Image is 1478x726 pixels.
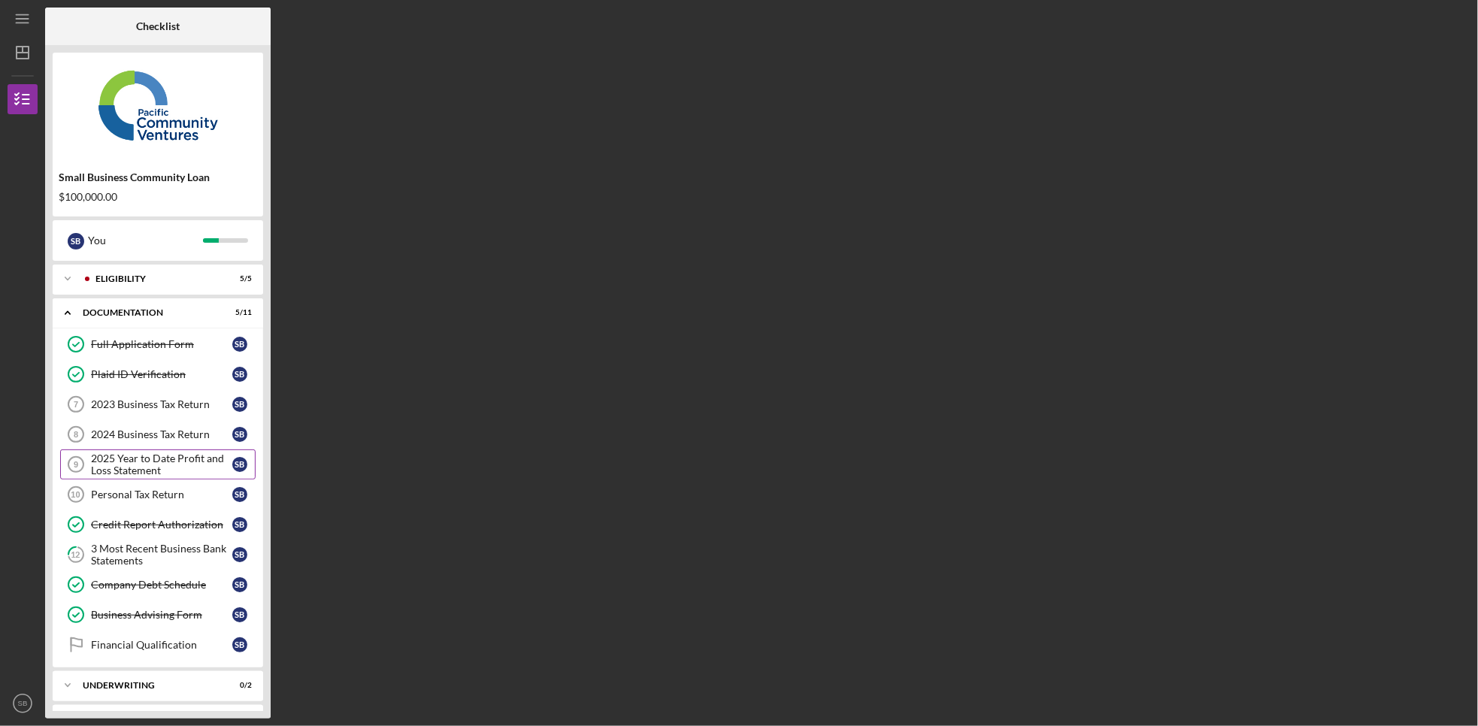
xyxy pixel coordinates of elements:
a: 92025 Year to Date Profit and Loss StatementSB [60,449,256,479]
div: S B [232,517,247,532]
button: SB [8,688,38,718]
div: Documentation [83,308,214,317]
div: 2023 Business Tax Return [91,398,232,410]
text: SB [18,700,28,708]
div: Full Application Form [91,338,232,350]
div: S B [232,367,247,382]
div: 5 / 11 [225,308,252,317]
div: 2025 Year to Date Profit and Loss Statement [91,452,232,476]
div: S B [68,233,84,250]
a: Plaid ID VerificationSB [60,359,256,389]
div: S B [232,547,247,562]
div: Plaid ID Verification [91,368,232,380]
div: S B [232,577,247,592]
div: S B [232,427,247,442]
div: 0 / 2 [225,681,252,690]
div: You [88,228,203,253]
div: S B [232,607,247,622]
div: $100,000.00 [59,191,257,203]
a: Company Debt ScheduleSB [60,570,256,600]
div: S B [232,457,247,472]
div: Company Debt Schedule [91,579,232,591]
a: 72023 Business Tax ReturnSB [60,389,256,419]
a: Financial QualificationSB [60,630,256,660]
div: Credit Report Authorization [91,519,232,531]
a: 123 Most Recent Business Bank StatementsSB [60,540,256,570]
tspan: 10 [71,490,80,499]
tspan: 12 [71,550,80,560]
a: 82024 Business Tax ReturnSB [60,419,256,449]
div: S B [232,397,247,412]
div: S B [232,487,247,502]
div: Eligibility [95,274,214,283]
div: Small Business Community Loan [59,171,257,183]
a: Business Advising FormSB [60,600,256,630]
div: 2024 Business Tax Return [91,428,232,440]
a: Credit Report AuthorizationSB [60,510,256,540]
img: Product logo [53,60,263,150]
div: 3 Most Recent Business Bank Statements [91,543,232,567]
a: Full Application FormSB [60,329,256,359]
tspan: 9 [74,460,78,469]
tspan: 7 [74,400,78,409]
div: S B [232,637,247,652]
a: 10Personal Tax ReturnSB [60,479,256,510]
div: Business Advising Form [91,609,232,621]
div: Financial Qualification [91,639,232,651]
b: Checklist [136,20,180,32]
div: S B [232,337,247,352]
div: 5 / 5 [225,274,252,283]
div: Personal Tax Return [91,489,232,501]
div: Underwriting [83,681,214,690]
tspan: 8 [74,430,78,439]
